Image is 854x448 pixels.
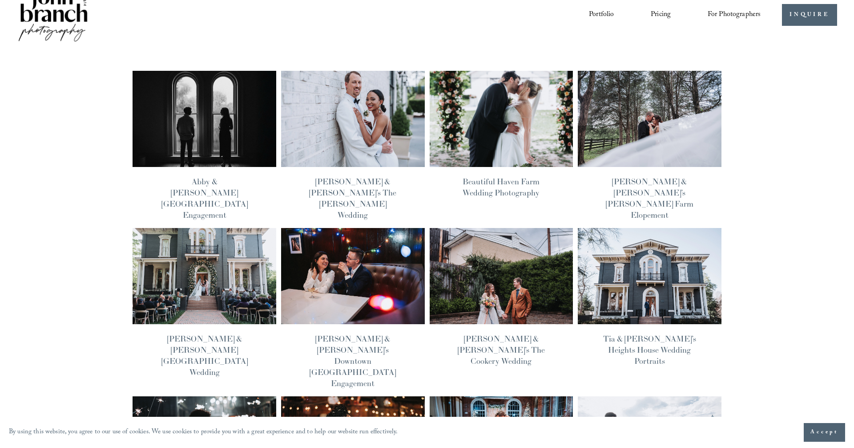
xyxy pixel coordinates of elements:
span: For Photographers [708,8,761,22]
a: [PERSON_NAME] & [PERSON_NAME]’s [PERSON_NAME] Farm Elopement [606,176,693,220]
img: Chantel &amp; James’ Heights House Hotel Wedding [132,228,277,325]
a: [PERSON_NAME] & [PERSON_NAME][GEOGRAPHIC_DATA] Wedding [161,334,248,378]
a: [PERSON_NAME] & [PERSON_NAME]’s The Cookery Wedding [458,334,545,366]
img: Beautiful Haven Farm Wedding Photography [429,70,574,167]
img: Stephania &amp; Mark’s Gentry Farm Elopement [577,70,722,167]
p: By using this website, you agree to our use of cookies. We use cookies to provide you with a grea... [9,426,398,439]
img: Jacqueline &amp; Timo’s The Cookery Wedding [429,228,574,325]
button: Accept [804,423,845,442]
img: Tia &amp; Obinna’s Heights House Wedding Portraits [577,228,722,325]
a: Pricing [651,8,671,23]
a: INQUIRE [782,4,837,26]
a: Portfolio [589,8,614,23]
span: Accept [810,428,838,437]
a: [PERSON_NAME] & [PERSON_NAME]’s The [PERSON_NAME] Wedding [309,176,396,220]
a: folder dropdown [708,8,761,23]
img: Bella &amp; Mike’s The Maxwell Raleigh Wedding [280,70,425,167]
a: Beautiful Haven Farm Wedding Photography [463,176,540,198]
a: Tia & [PERSON_NAME]’s Heights House Wedding Portraits [603,334,696,366]
a: Abby & [PERSON_NAME][GEOGRAPHIC_DATA] Engagement [161,176,248,220]
img: Abby &amp; Reed’s Heights House Hotel Engagement [132,70,277,167]
img: Lorena &amp; Tom’s Downtown Durham Engagement [280,228,425,325]
a: [PERSON_NAME] & [PERSON_NAME]’s Downtown [GEOGRAPHIC_DATA] Engagement [310,334,396,389]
